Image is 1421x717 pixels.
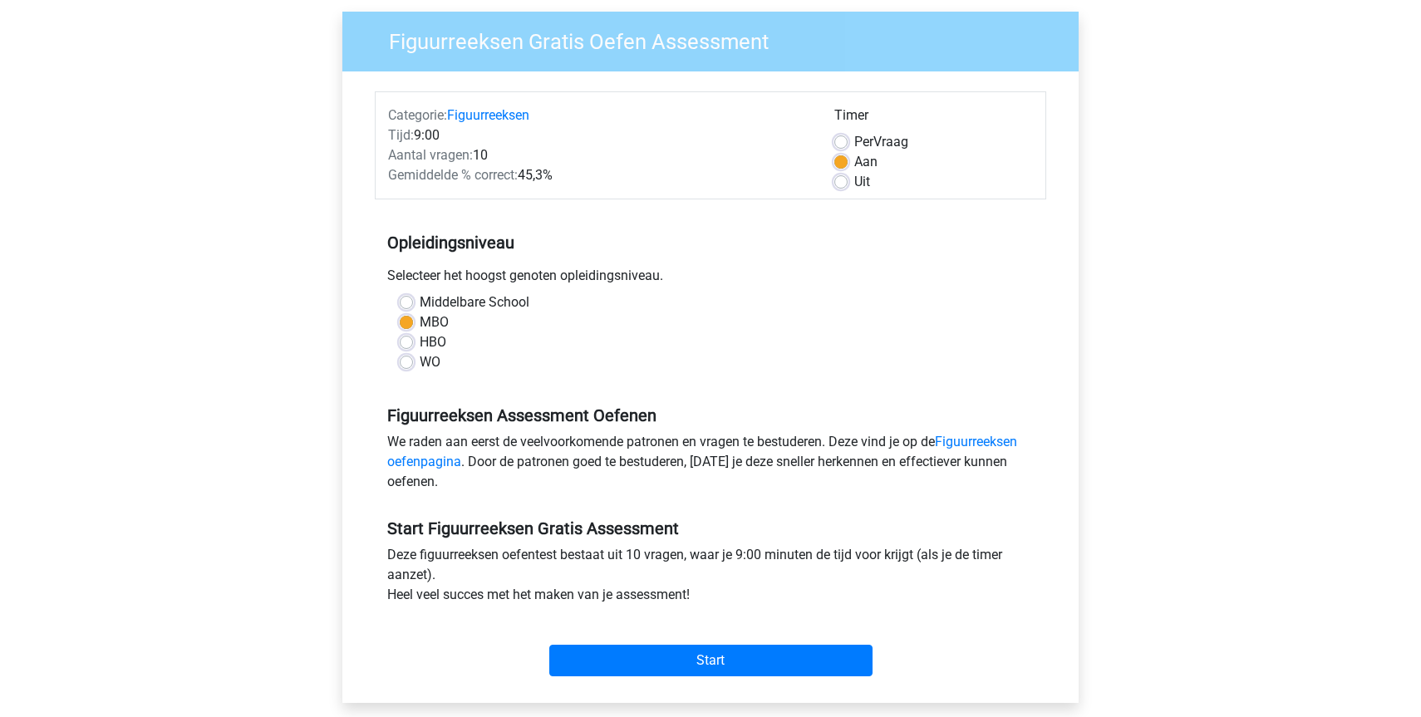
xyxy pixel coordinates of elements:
label: Middelbare School [420,292,529,312]
h5: Start Figuurreeksen Gratis Assessment [387,518,1034,538]
div: 45,3% [376,165,822,185]
h3: Figuurreeksen Gratis Oefen Assessment [369,22,1066,55]
span: Per [854,134,873,150]
div: We raden aan eerst de veelvoorkomende patronen en vragen te bestuderen. Deze vind je op de . Door... [375,432,1046,498]
label: Uit [854,172,870,192]
div: Deze figuurreeksen oefentest bestaat uit 10 vragen, waar je 9:00 minuten de tijd voor krijgt (als... [375,545,1046,611]
h5: Opleidingsniveau [387,226,1034,259]
div: Selecteer het hoogst genoten opleidingsniveau. [375,266,1046,292]
span: Tijd: [388,127,414,143]
span: Aantal vragen: [388,147,473,163]
label: Aan [854,152,878,172]
div: 9:00 [376,125,822,145]
div: Timer [834,106,1033,132]
input: Start [549,645,873,676]
a: Figuurreeksen [447,107,529,123]
label: Vraag [854,132,908,152]
label: WO [420,352,440,372]
label: MBO [420,312,449,332]
div: 10 [376,145,822,165]
h5: Figuurreeksen Assessment Oefenen [387,405,1034,425]
span: Gemiddelde % correct: [388,167,518,183]
label: HBO [420,332,446,352]
span: Categorie: [388,107,447,123]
